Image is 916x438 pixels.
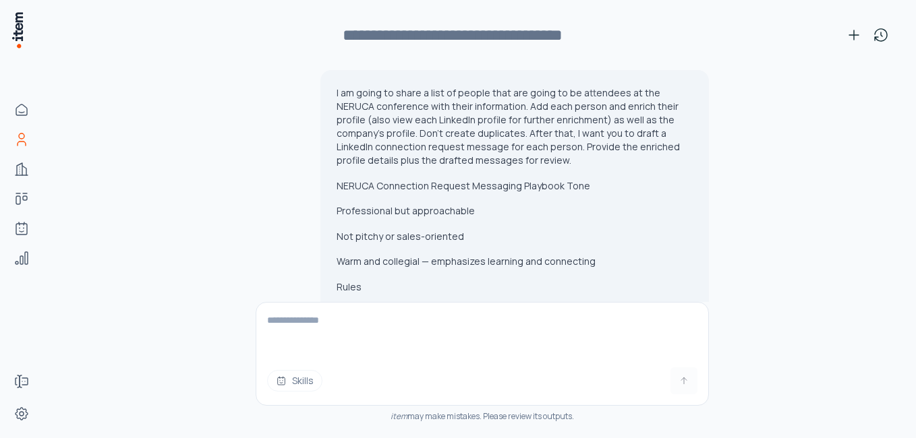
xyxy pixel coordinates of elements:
a: Settings [8,400,35,427]
button: View history [867,22,894,49]
a: People [8,126,35,153]
a: Companies [8,156,35,183]
button: New conversation [840,22,867,49]
a: Deals [8,185,35,212]
img: Item Brain Logo [11,11,24,49]
a: Home [8,96,35,123]
i: item [391,410,407,422]
p: I am going to share a list of people that are going to be attendees at the NERUCA conference with... [337,86,693,167]
p: Warm and collegial — emphasizes learning and connecting [337,255,693,268]
a: Agents [8,215,35,242]
div: may make mistakes. Please review its outputs. [256,411,709,422]
span: Skills [292,374,314,387]
p: Professional but approachable [337,204,693,218]
button: Skills [267,370,322,392]
a: Analytics [8,245,35,272]
a: Forms [8,368,35,395]
p: Rules [337,280,693,294]
p: NERUCA Connection Request Messaging Playbook Tone [337,179,693,193]
p: Not pitchy or sales-oriented [337,230,693,243]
